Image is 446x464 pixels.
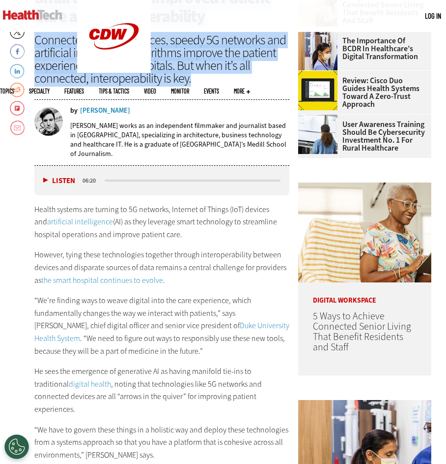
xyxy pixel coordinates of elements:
[298,115,342,123] a: Doctors reviewing information boards
[41,275,163,285] a: the smart hospital continues to evolve
[81,176,103,185] div: duration
[34,248,289,286] p: However, tying these technologies together through interoperability between devices and disparate...
[425,11,441,21] div: User menu
[34,365,289,415] p: He sees the emergence of generative AI as having manifold tie-ins to traditional , noting that te...
[4,434,29,459] div: Cookies Settings
[298,115,337,154] img: Doctors reviewing information boards
[3,10,62,20] img: Home
[298,71,337,110] img: Cisco Duo
[77,65,151,75] a: CDW
[4,434,29,459] button: Open Preferences
[34,294,289,357] p: “We’re finding ways to weave digital into the care experience, which fundamentally changes the wa...
[29,88,50,94] span: Specialty
[298,71,342,79] a: Cisco Duo
[298,121,425,152] a: User Awareness Training Should Be Cybersecurity Investment No. 1 for Rural Healthcare
[43,177,75,185] button: Listen
[425,11,441,20] a: Log in
[204,88,219,94] a: Events
[34,166,289,195] div: media player
[171,88,189,94] a: MonITor
[47,217,113,227] a: artificial intelligence
[144,88,156,94] a: Video
[34,203,289,241] p: Health systems are turning to 5G networks, Internet of Things (IoT) devices and (AI) as they leve...
[64,88,84,94] a: Features
[298,77,425,108] a: Review: Cisco Duo Guides Health Systems Toward a Zero-Trust Approach
[99,88,129,94] a: Tips & Tactics
[234,88,250,94] span: More
[34,107,63,136] img: nathan eddy
[80,107,130,114] a: [PERSON_NAME]
[70,107,78,114] span: by
[34,424,289,462] p: “We have to govern these things in a holistic way and deploy these technologies from a systems ap...
[70,121,289,158] p: [PERSON_NAME] works as an independent filmmaker and journalist based in [GEOGRAPHIC_DATA], specia...
[298,183,431,282] img: Networking Solutions for Senior Living
[69,379,111,389] a: digital health
[298,282,431,304] p: Digital Workspace
[313,309,411,354] a: 5 Ways to Achieve Connected Senior Living That Benefit Residents and Staff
